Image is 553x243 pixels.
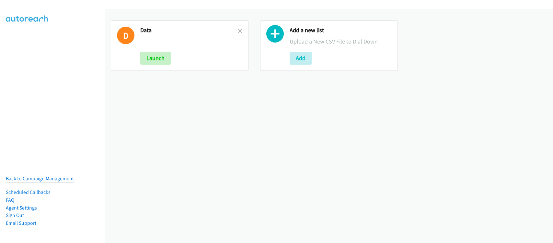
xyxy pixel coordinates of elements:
h2: Add a new list [290,27,392,34]
p: Upload a New CSV File to Dial Down [290,37,392,46]
h2: Data [140,27,238,34]
button: Add [290,52,312,65]
a: Agent Settings [6,205,37,211]
a: Scheduled Callbacks [6,189,51,195]
a: Back to Campaign Management [6,175,74,182]
h1: D [117,27,134,44]
a: Sign Out [6,212,24,218]
a: Email Support [6,220,36,226]
button: Launch [140,52,171,65]
a: FAQ [6,197,14,203]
